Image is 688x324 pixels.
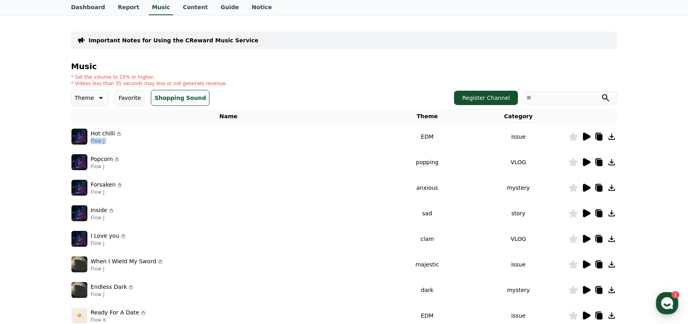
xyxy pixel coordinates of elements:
[91,257,156,266] p: When I Wield My Sword
[118,265,138,272] span: Settings
[386,201,469,226] td: sad
[20,265,34,272] span: Home
[2,253,53,273] a: Home
[66,266,90,272] span: Messages
[71,90,109,106] button: Theme
[91,317,146,323] p: Flow K
[71,74,227,80] p: * Set the volume to 15% or higher.
[71,62,617,71] h4: Music
[71,231,87,247] img: music
[75,92,94,103] p: Theme
[151,90,210,106] button: Shopping Sound
[71,129,87,145] img: music
[91,138,122,144] p: Flow J
[91,215,115,221] p: Flow J
[91,266,164,272] p: Flow J
[386,149,469,175] td: popping
[469,149,568,175] td: VLOG
[91,232,119,240] p: I Love you
[71,205,87,221] img: music
[71,282,87,298] img: music
[103,253,153,273] a: Settings
[89,36,259,44] a: Important Notes for Using the CReward Music Service
[469,124,568,149] td: issue
[71,154,87,170] img: music
[91,181,116,189] p: Forsaken
[91,283,127,291] p: Endless Dark
[91,163,120,170] p: Flow J
[81,253,84,259] span: 1
[115,90,144,106] button: Favorite
[91,129,115,138] p: Hot chilli
[469,277,568,303] td: mystery
[91,189,123,195] p: Flow J
[454,91,518,105] button: Register Channel
[91,291,134,298] p: Flow J
[71,256,87,272] img: music
[71,308,87,324] img: music
[469,175,568,201] td: mystery
[91,206,107,215] p: Inside
[469,201,568,226] td: story
[469,226,568,252] td: VLOG
[53,253,103,273] a: 1Messages
[386,252,469,277] td: majestic
[386,175,469,201] td: anxious
[386,226,469,252] td: clam
[71,80,227,87] p: * Videos less than 35 seconds may less or not generate revenue.
[386,277,469,303] td: dark
[91,308,139,317] p: Ready For A Date
[71,109,386,124] th: Name
[469,252,568,277] td: issue
[71,180,87,196] img: music
[91,240,127,246] p: Flow J
[469,109,568,124] th: Category
[386,109,469,124] th: Theme
[91,155,113,163] p: Popcorn
[386,124,469,149] td: EDM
